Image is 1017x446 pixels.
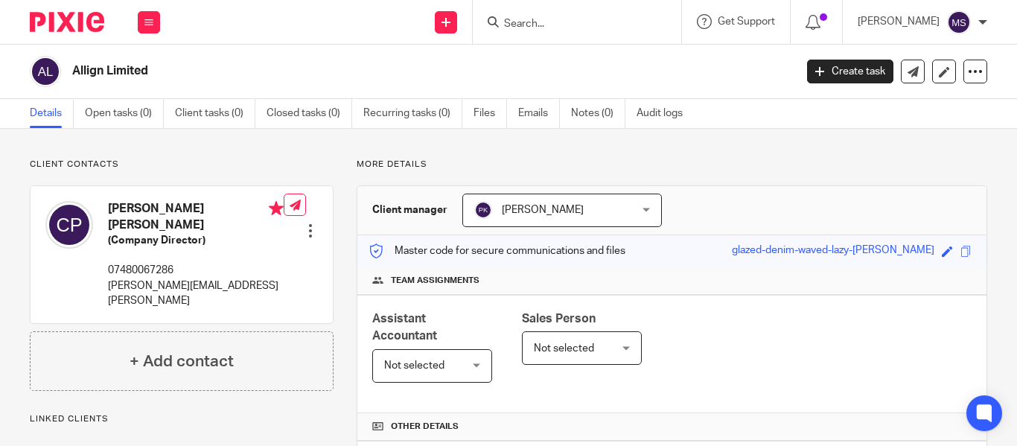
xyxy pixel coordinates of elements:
[269,201,284,216] i: Primary
[372,313,437,342] span: Assistant Accountant
[571,99,625,128] a: Notes (0)
[637,99,694,128] a: Audit logs
[108,233,284,248] h5: (Company Director)
[30,159,334,171] p: Client contacts
[391,421,459,433] span: Other details
[85,99,164,128] a: Open tasks (0)
[30,413,334,425] p: Linked clients
[372,203,447,217] h3: Client manager
[384,360,444,371] span: Not selected
[807,60,893,83] a: Create task
[518,99,560,128] a: Emails
[30,99,74,128] a: Details
[72,63,643,79] h2: Allign Limited
[108,278,284,309] p: [PERSON_NAME][EMAIL_ADDRESS][PERSON_NAME]
[30,56,61,87] img: svg%3E
[108,201,284,233] h4: [PERSON_NAME] [PERSON_NAME]
[391,275,479,287] span: Team assignments
[858,14,940,29] p: [PERSON_NAME]
[732,243,934,260] div: glazed-denim-waved-lazy-[PERSON_NAME]
[130,350,234,373] h4: + Add contact
[718,16,775,27] span: Get Support
[30,12,104,32] img: Pixie
[45,201,93,249] img: svg%3E
[502,205,584,215] span: [PERSON_NAME]
[503,18,637,31] input: Search
[522,313,596,325] span: Sales Person
[474,201,492,219] img: svg%3E
[369,243,625,258] p: Master code for secure communications and files
[267,99,352,128] a: Closed tasks (0)
[947,10,971,34] img: svg%3E
[534,343,594,354] span: Not selected
[474,99,507,128] a: Files
[108,263,284,278] p: 07480067286
[363,99,462,128] a: Recurring tasks (0)
[357,159,987,171] p: More details
[175,99,255,128] a: Client tasks (0)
